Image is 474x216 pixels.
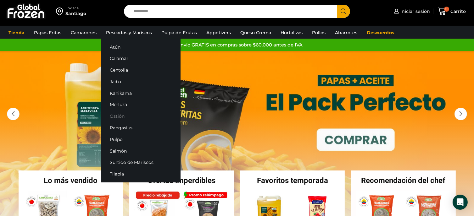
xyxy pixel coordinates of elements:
[101,53,181,64] a: Calamar
[19,177,123,184] h2: Lo más vendido
[101,111,181,122] a: Ostión
[7,108,20,120] div: Previous slide
[101,122,181,134] a: Pangasius
[309,27,329,39] a: Pollos
[101,157,181,168] a: Surtido de Mariscos
[68,27,100,39] a: Camarones
[129,177,234,184] h2: Ofertas imperdibles
[237,27,274,39] a: Queso Crema
[101,168,181,180] a: Tilapia
[101,76,181,88] a: Jaiba
[101,145,181,157] a: Salmón
[337,5,350,18] button: Search button
[5,27,28,39] a: Tienda
[101,87,181,99] a: Kanikama
[203,27,234,39] a: Appetizers
[453,195,468,210] div: Open Intercom Messenger
[65,10,86,17] div: Santiago
[31,27,64,39] a: Papas Fritas
[101,41,181,53] a: Atún
[393,5,430,18] a: Iniciar sesión
[103,27,155,39] a: Pescados y Mariscos
[436,4,468,19] a: 0 Carrito
[332,27,360,39] a: Abarrotes
[158,27,200,39] a: Pulpa de Frutas
[444,7,449,12] span: 0
[56,6,65,17] img: address-field-icon.svg
[351,177,456,184] h2: Recomendación del chef
[454,108,467,120] div: Next slide
[101,64,181,76] a: Centolla
[101,99,181,111] a: Merluza
[240,177,345,184] h2: Favoritos temporada
[449,8,466,14] span: Carrito
[399,8,430,14] span: Iniciar sesión
[364,27,397,39] a: Descuentos
[277,27,306,39] a: Hortalizas
[65,6,86,10] div: Enviar a
[101,133,181,145] a: Pulpo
